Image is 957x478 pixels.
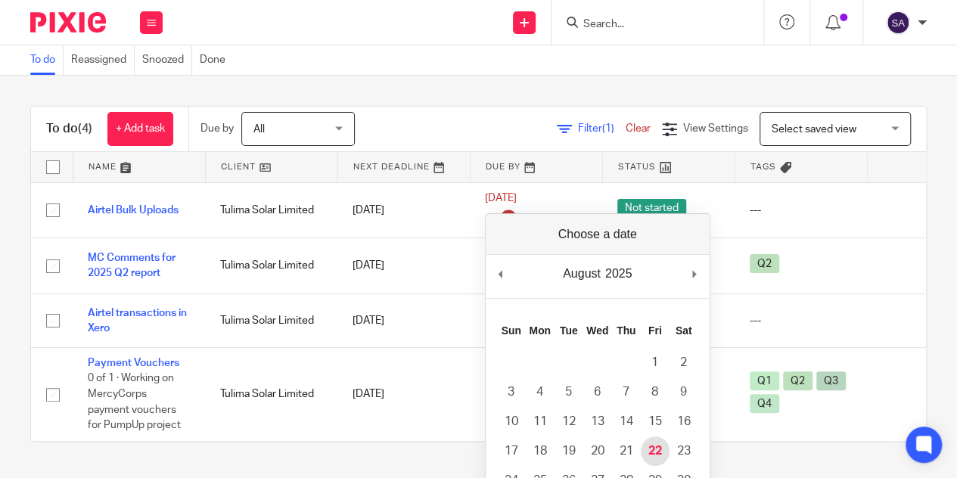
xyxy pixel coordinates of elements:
span: Q2 [750,254,779,273]
td: Tulima Solar Limited [205,293,337,347]
p: Due by [200,121,234,136]
img: Pixie [30,12,106,33]
span: View Settings [683,123,748,134]
h1: To do [46,121,92,137]
div: --- [750,203,852,218]
button: Next Month [687,262,702,285]
span: [DATE] [485,193,517,203]
abbr: Wednesday [586,324,608,337]
button: 14 [612,407,641,436]
span: Not started [617,199,686,218]
button: 10 [497,407,526,436]
button: 19 [555,436,583,466]
a: Done [200,45,233,75]
button: 23 [670,436,698,466]
td: [DATE] [337,182,470,238]
input: Search [582,18,718,32]
td: [DATE] [337,348,470,441]
button: 3 [497,377,526,407]
button: 8 [641,377,670,407]
span: Q2 [783,371,813,390]
button: 4 [526,377,555,407]
button: 5 [555,377,583,407]
a: Payment Vouchers [88,358,179,368]
abbr: Monday [529,324,550,337]
button: 9 [670,377,698,407]
abbr: Sunday [502,324,521,337]
button: 1 [641,348,670,377]
span: (1) [602,123,614,134]
button: 21 [612,436,641,466]
a: Airtel transactions in Xero [88,308,187,334]
a: Reassigned [71,45,135,75]
a: Clear [626,123,651,134]
td: Tulima Solar Limited [205,182,337,238]
span: Filter [578,123,626,134]
span: 0 of 1 · Working on MercyCorps payment vouchers for PumpUp project [88,374,181,431]
button: 7 [612,377,641,407]
a: + Add task [107,112,173,146]
abbr: Friday [648,324,662,337]
a: To do [30,45,64,75]
button: 22 [641,436,670,466]
div: August [561,262,603,285]
span: All [253,124,265,135]
td: [DATE] [337,238,470,294]
a: Airtel Bulk Uploads [88,205,179,216]
button: 18 [526,436,555,466]
button: 11 [526,407,555,436]
div: --- [750,313,852,328]
button: 2 [670,348,698,377]
td: [DATE] [337,293,470,347]
td: Tulima Solar Limited [205,238,337,294]
button: 15 [641,407,670,436]
abbr: Saturday [676,324,692,337]
button: 12 [555,407,583,436]
span: Select saved view [772,124,856,135]
span: Q4 [750,394,779,413]
div: 2025 [603,262,635,285]
button: 16 [670,407,698,436]
button: 17 [497,436,526,466]
a: Snoozed [142,45,192,75]
button: Previous Month [493,262,508,285]
span: (4) [78,123,92,135]
button: 13 [583,407,612,436]
img: svg%3E [886,11,910,35]
span: Tags [750,163,776,171]
abbr: Thursday [617,324,635,337]
span: Q1 [750,371,779,390]
td: Tulima Solar Limited [205,348,337,441]
abbr: Tuesday [560,324,578,337]
button: 6 [583,377,612,407]
span: Q3 [816,371,846,390]
a: MC Comments for 2025 Q2 report [88,253,176,278]
button: 20 [583,436,612,466]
